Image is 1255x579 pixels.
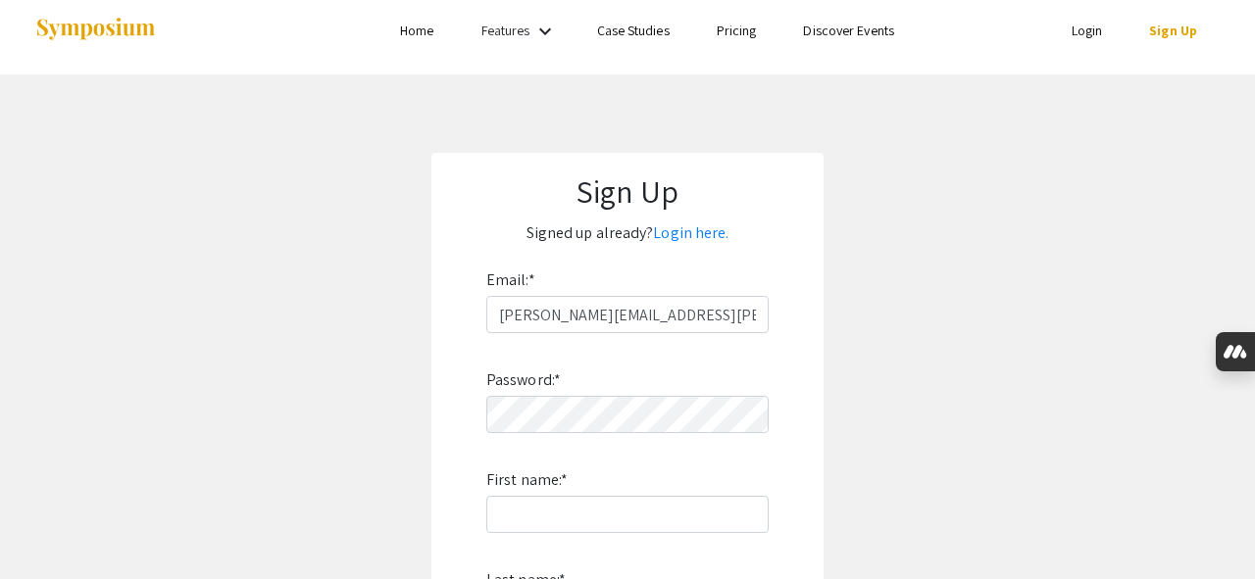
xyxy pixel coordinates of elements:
[597,22,670,39] a: Case Studies
[717,22,757,39] a: Pricing
[1072,22,1103,39] a: Login
[1149,22,1197,39] a: Sign Up
[486,364,561,396] label: Password:
[451,217,804,249] p: Signed up already?
[803,22,894,39] a: Discover Events
[15,491,83,564] iframe: Chat
[451,172,804,210] h1: Sign Up
[400,22,433,39] a: Home
[481,22,530,39] a: Features
[533,20,557,43] mat-icon: Expand Features list
[486,265,535,296] label: Email:
[34,17,157,43] img: Symposium by ForagerOne
[653,222,728,243] a: Login here.
[486,464,568,496] label: First name:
